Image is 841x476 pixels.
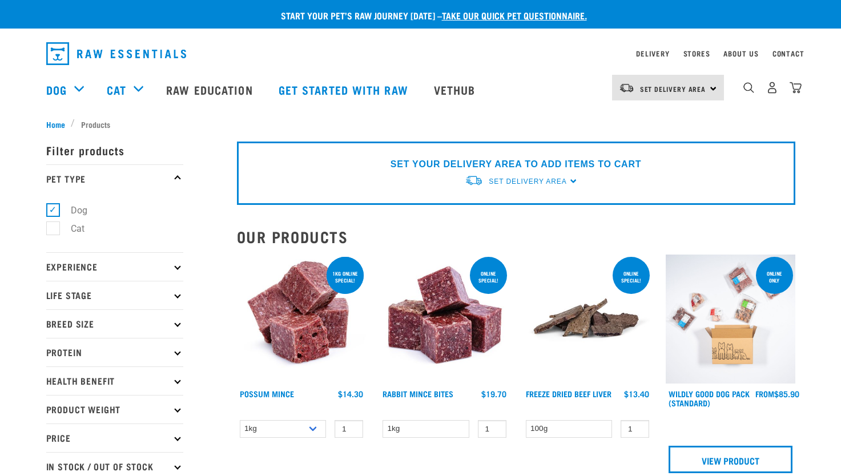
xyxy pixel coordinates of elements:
[526,392,611,396] a: Freeze Dried Beef Liver
[442,13,587,18] a: take our quick pet questionnaire.
[37,38,804,70] nav: dropdown navigation
[46,118,71,130] a: Home
[772,51,804,55] a: Contact
[723,51,758,55] a: About Us
[636,51,669,55] a: Delivery
[640,87,706,91] span: Set Delivery Area
[46,136,183,164] p: Filter products
[267,67,422,112] a: Get started with Raw
[391,158,641,171] p: SET YOUR DELIVERY AREA TO ADD ITEMS TO CART
[327,265,364,289] div: 1kg online special!
[46,338,183,366] p: Protein
[53,203,92,217] label: Dog
[624,389,649,398] div: $13.40
[489,178,566,185] span: Set Delivery Area
[481,389,506,398] div: $19.70
[470,265,507,289] div: ONLINE SPECIAL!
[46,252,183,281] p: Experience
[53,221,89,236] label: Cat
[756,265,793,289] div: Online Only
[107,81,126,98] a: Cat
[422,67,490,112] a: Vethub
[46,42,186,65] img: Raw Essentials Logo
[46,118,65,130] span: Home
[743,82,754,93] img: home-icon-1@2x.png
[523,255,653,384] img: Stack Of Freeze Dried Beef Liver For Pets
[46,164,183,193] p: Pet Type
[619,83,634,93] img: van-moving.png
[46,366,183,395] p: Health Benefit
[335,420,363,438] input: 1
[240,392,294,396] a: Possum Mince
[790,82,802,94] img: home-icon@2x.png
[755,389,799,398] div: $85.90
[46,395,183,423] p: Product Weight
[621,420,649,438] input: 1
[465,175,483,187] img: van-moving.png
[46,281,183,309] p: Life Stage
[766,82,778,94] img: user.png
[380,255,509,384] img: Whole Minced Rabbit Cubes 01
[383,392,453,396] a: Rabbit Mince Bites
[155,67,267,112] a: Raw Education
[683,51,710,55] a: Stores
[478,420,506,438] input: 1
[46,423,183,452] p: Price
[338,389,363,398] div: $14.30
[46,309,183,338] p: Breed Size
[237,228,795,245] h2: Our Products
[46,81,67,98] a: Dog
[666,255,795,384] img: Dog 0 2sec
[237,255,367,384] img: 1102 Possum Mince 01
[669,446,792,473] a: View Product
[613,265,650,289] div: ONLINE SPECIAL!
[669,392,750,405] a: Wildly Good Dog Pack (Standard)
[755,392,774,396] span: FROM
[46,118,795,130] nav: breadcrumbs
